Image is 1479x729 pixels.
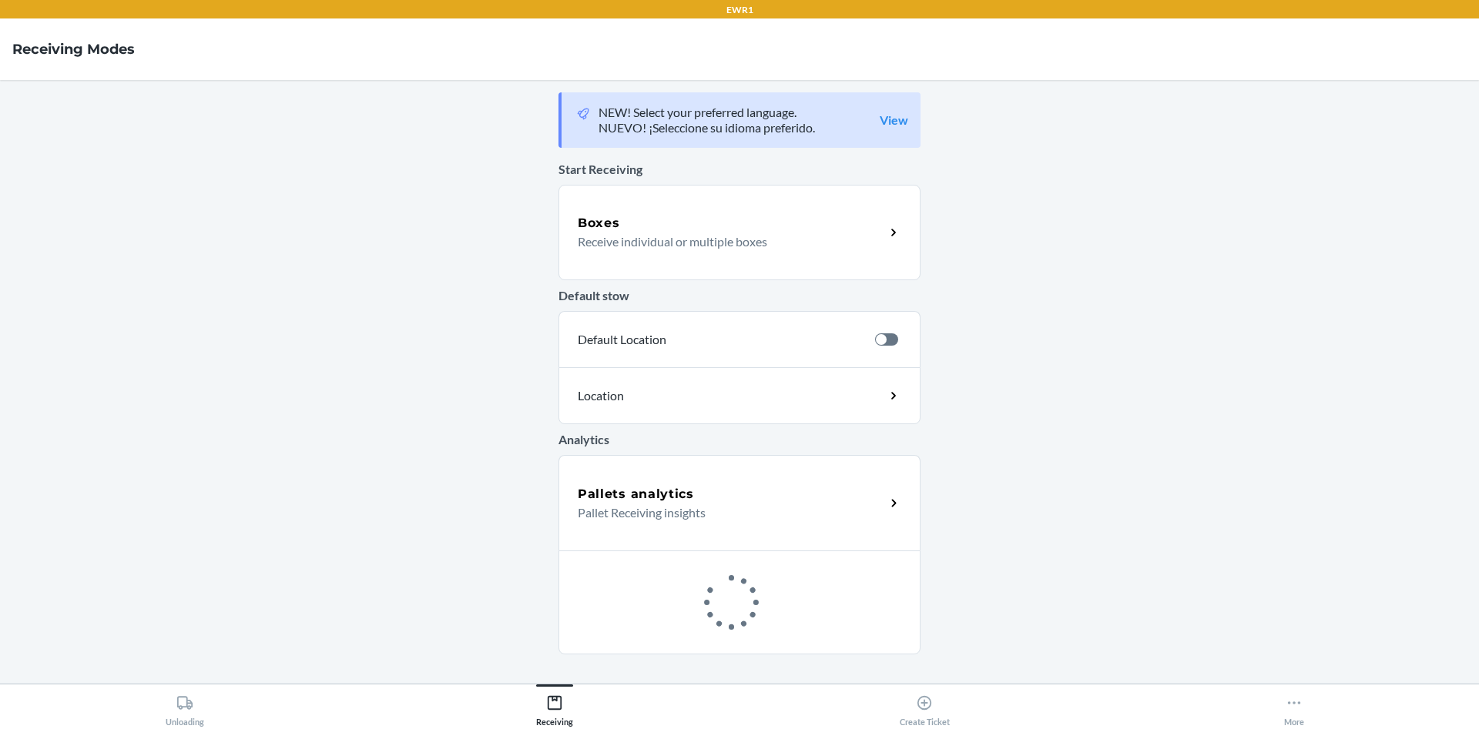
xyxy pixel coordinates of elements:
[599,120,815,135] p: NUEVO! ¡Seleccione su idioma preferido.
[880,112,908,128] a: View
[739,684,1109,727] button: Create Ticket
[558,286,921,305] p: Default stow
[166,688,204,727] div: Unloading
[578,485,694,503] h5: Pallets analytics
[558,455,921,550] a: Pallets analyticsPallet Receiving insights
[578,503,873,522] p: Pallet Receiving insights
[578,330,863,349] p: Default Location
[558,430,921,449] p: Analytics
[558,160,921,179] p: Start Receiving
[558,185,921,280] a: BoxesReceive individual or multiple boxes
[578,214,620,232] h5: Boxes
[578,386,760,405] p: Location
[536,688,573,727] div: Receiving
[599,105,815,120] p: NEW! Select your preferred language.
[900,688,950,727] div: Create Ticket
[578,232,873,251] p: Receive individual or multiple boxes
[726,3,753,17] p: EWR1
[1109,684,1479,727] button: More
[1284,688,1304,727] div: More
[12,39,135,59] h4: Receiving Modes
[370,684,739,727] button: Receiving
[558,367,921,424] a: Location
